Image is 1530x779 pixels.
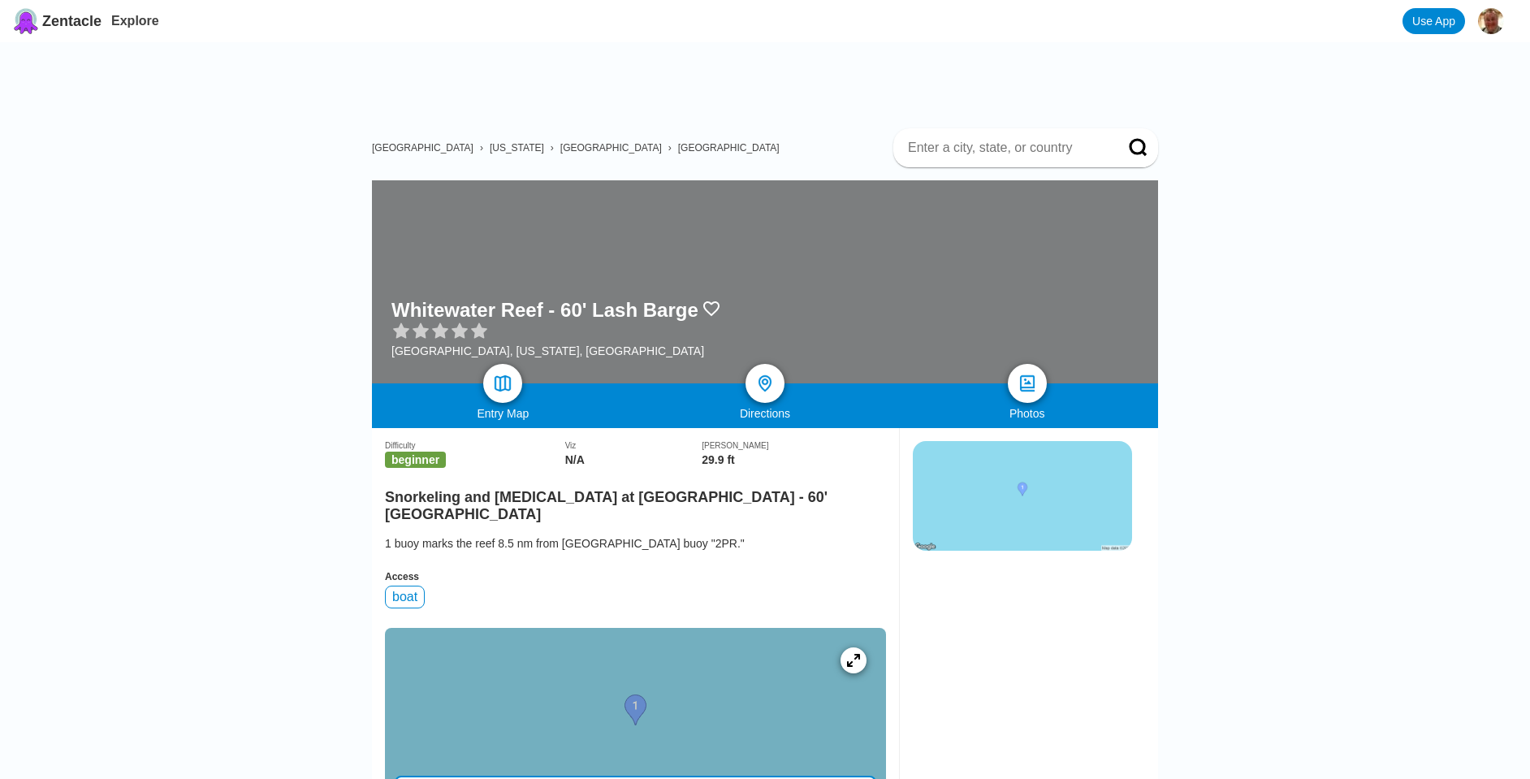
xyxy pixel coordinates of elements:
[42,13,102,30] span: Zentacle
[1018,374,1037,393] img: photos
[755,374,775,393] img: directions
[385,452,446,468] span: beginner
[493,374,512,393] img: map
[913,441,1132,551] img: staticmap
[678,142,780,154] a: [GEOGRAPHIC_DATA]
[490,142,544,154] a: [US_STATE]
[565,453,702,466] div: N/A
[372,407,634,420] div: Entry Map
[560,142,662,154] a: [GEOGRAPHIC_DATA]
[702,453,886,466] div: 29.9 ft
[372,142,473,154] a: [GEOGRAPHIC_DATA]
[1478,8,1504,34] img: Mike McDaniels
[913,567,1130,770] iframe: Advertisement
[385,479,886,523] h2: Snorkeling and [MEDICAL_DATA] at [GEOGRAPHIC_DATA] - 60' [GEOGRAPHIC_DATA]
[1402,8,1465,34] a: Use App
[385,586,425,608] div: boat
[1008,364,1047,403] a: photos
[385,571,886,582] div: Access
[385,42,1158,115] iframe: Advertisement
[551,142,554,154] span: ›
[385,535,886,552] div: 1 buoy marks the reef 8.5 nm from [GEOGRAPHIC_DATA] buoy "2PR."
[480,142,483,154] span: ›
[565,441,702,450] div: Viz
[634,407,897,420] div: Directions
[111,14,159,28] a: Explore
[391,344,721,357] div: [GEOGRAPHIC_DATA], [US_STATE], [GEOGRAPHIC_DATA]
[702,441,886,450] div: [PERSON_NAME]
[896,407,1158,420] div: Photos
[1472,2,1517,41] button: Mike McDaniels
[483,364,522,403] a: map
[385,441,565,450] div: Difficulty
[668,142,672,154] span: ›
[13,8,102,34] a: Zentacle logoZentacle
[906,140,1106,156] input: Enter a city, state, or country
[13,8,39,34] img: Zentacle logo
[391,299,698,322] h1: Whitewater Reef - 60' Lash Barge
